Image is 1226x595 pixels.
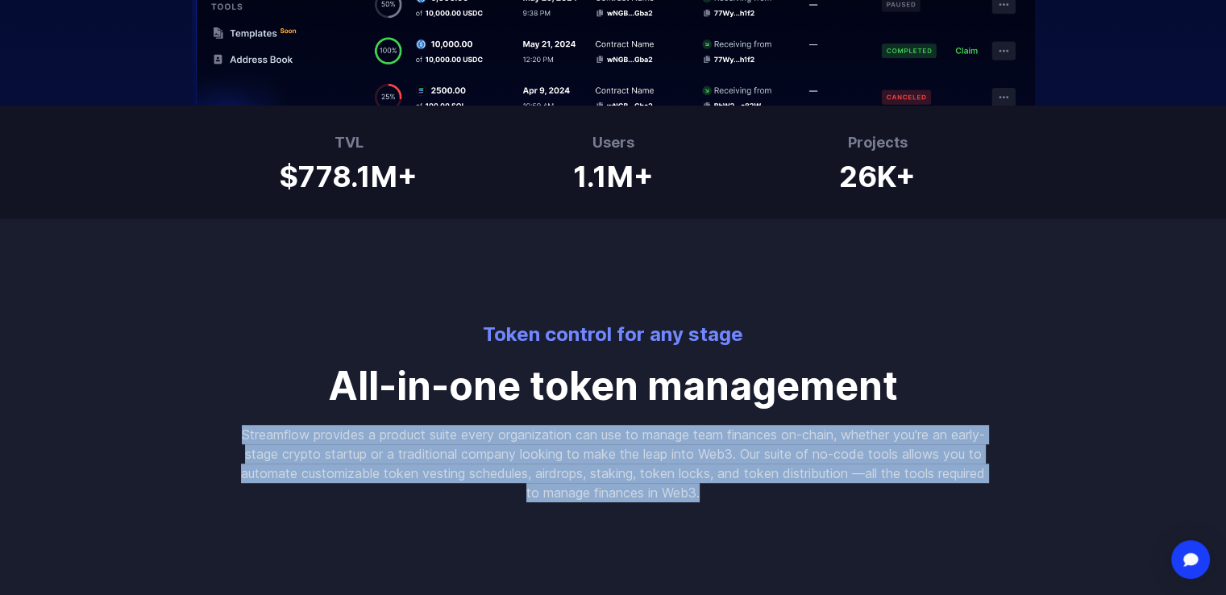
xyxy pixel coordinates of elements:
[239,367,987,406] p: All-in-one token management
[239,322,987,347] p: Token control for any stage
[839,131,916,154] h3: Projects
[280,154,418,193] h1: $778.1M+
[280,131,418,154] h3: TVL
[1171,540,1210,579] div: Open Intercom Messenger
[573,154,654,193] h1: 1.1M+
[839,154,916,193] h1: 26K+
[239,425,987,502] p: Streamflow provides a product suite every organization can use to manage team finances on-chain, ...
[573,131,654,154] h3: Users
